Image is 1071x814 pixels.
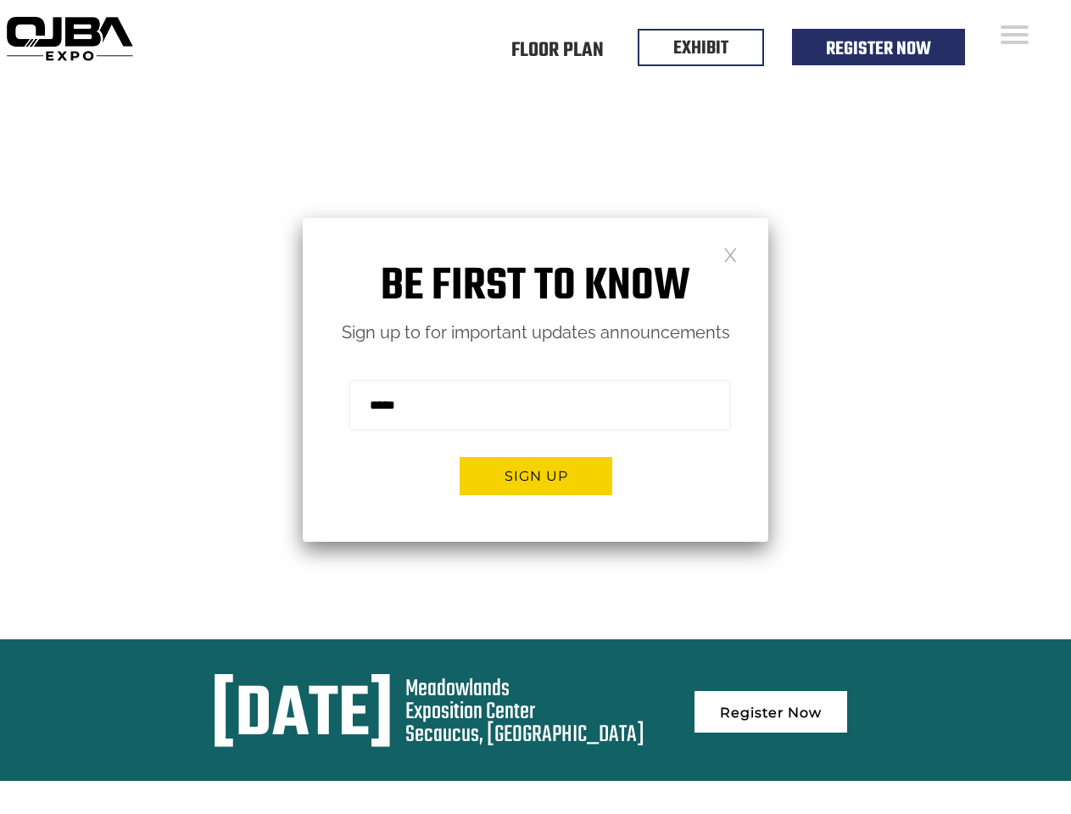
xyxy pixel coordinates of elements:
h1: Be first to know [303,260,768,314]
div: Meadowlands Exposition Center Secaucus, [GEOGRAPHIC_DATA] [405,677,644,746]
a: Register Now [826,35,931,64]
a: EXHIBIT [673,34,728,63]
div: [DATE] [211,677,393,755]
a: Close [723,247,738,261]
p: Sign up to for important updates announcements [303,318,768,348]
button: Sign up [460,457,612,495]
a: Register Now [694,691,847,733]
